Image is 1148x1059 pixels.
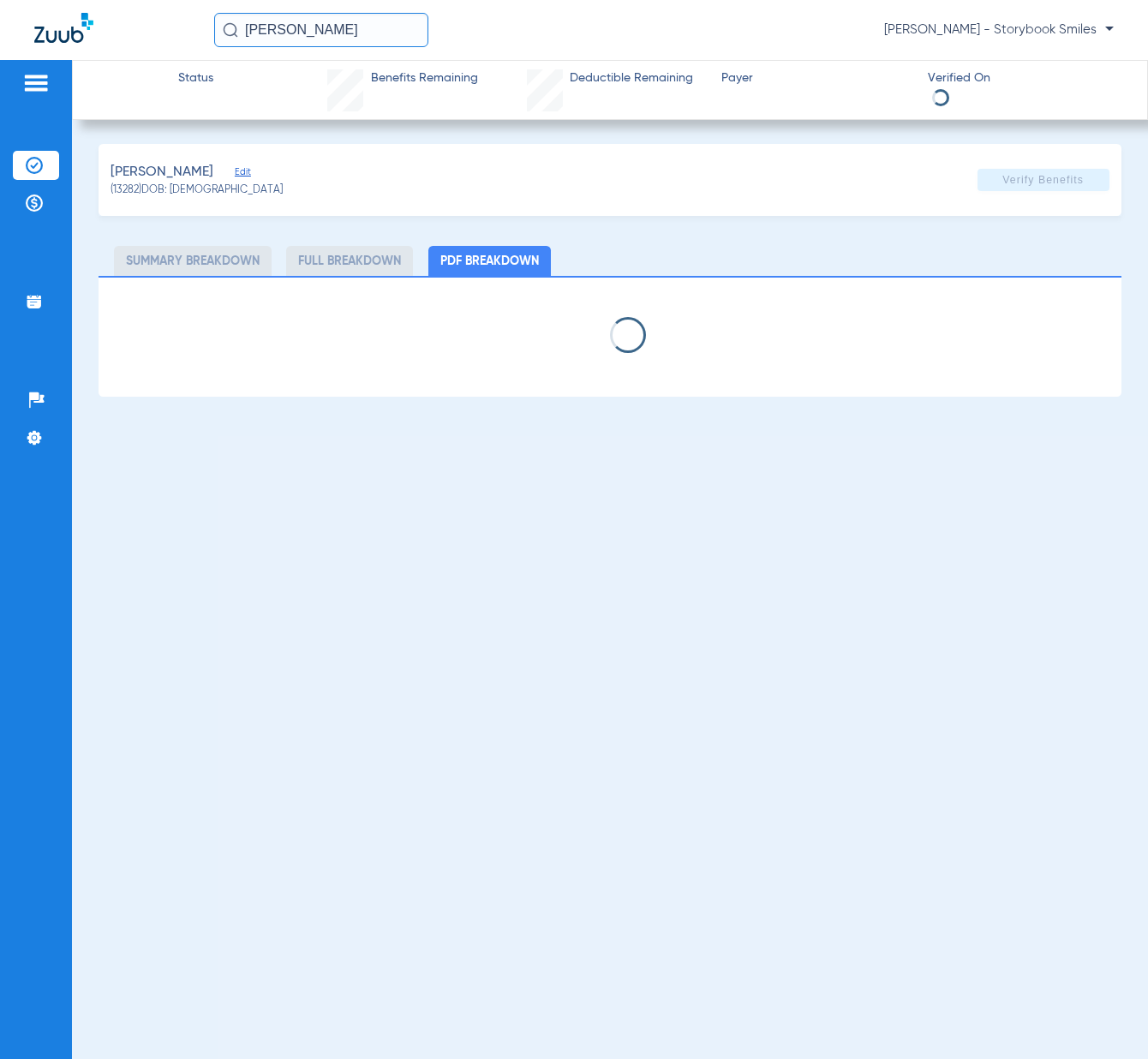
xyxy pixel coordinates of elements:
[371,69,478,87] span: Benefits Remaining
[884,21,1114,39] span: [PERSON_NAME] - Storybook Smiles
[1062,977,1148,1059] iframe: Chat Widget
[214,13,428,47] input: Search for patients
[235,166,250,182] span: Edit
[34,13,93,43] img: Zuub Logo
[114,246,272,276] li: Summary Breakdown
[721,69,913,87] span: Payer
[178,69,213,87] span: Status
[223,22,238,38] img: Search Icon
[570,69,693,87] span: Deductible Remaining
[22,73,50,93] img: hamburger-icon
[428,246,551,276] li: PDF Breakdown
[111,183,283,199] span: (13282) DOB: [DEMOGRAPHIC_DATA]
[928,69,1120,87] span: Verified On
[111,162,213,183] span: [PERSON_NAME]
[286,246,413,276] li: Full Breakdown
